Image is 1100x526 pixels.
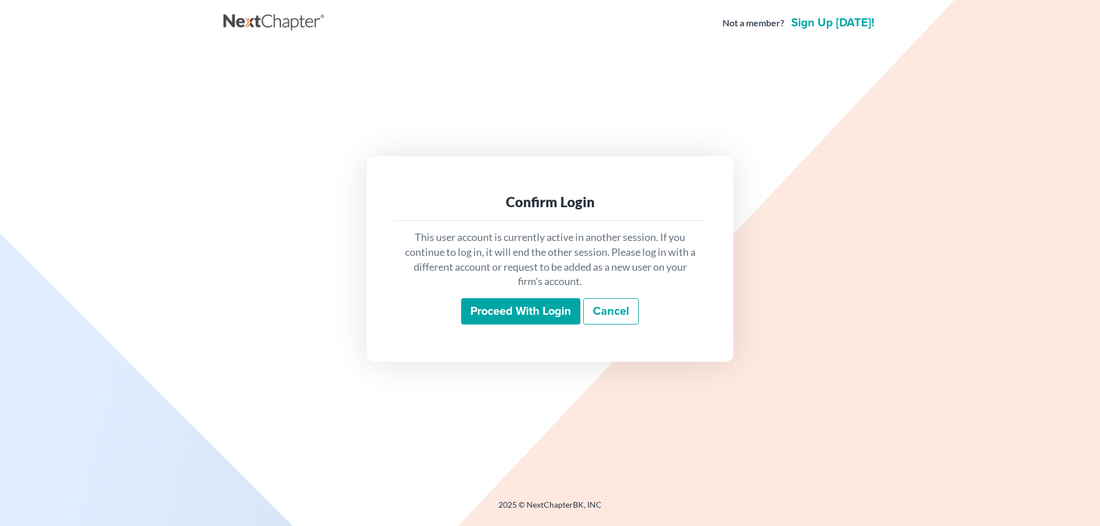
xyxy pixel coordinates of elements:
[789,17,877,29] a: Sign up [DATE]!
[403,230,697,289] p: This user account is currently active in another session. If you continue to log in, it will end ...
[223,499,877,520] div: 2025 © NextChapterBK, INC
[403,193,697,211] div: Confirm Login
[583,298,639,325] a: Cancel
[461,298,580,325] input: Proceed with login
[722,17,784,30] strong: Not a member?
